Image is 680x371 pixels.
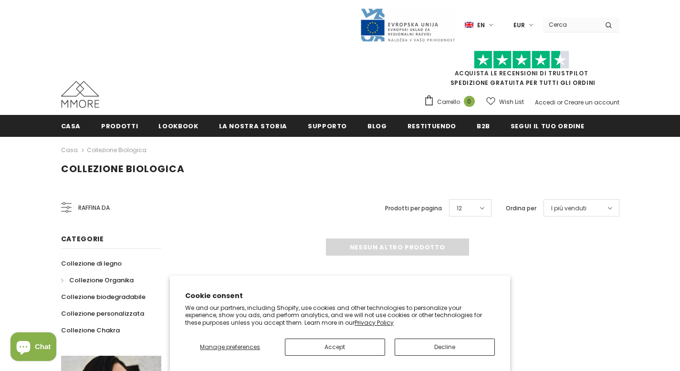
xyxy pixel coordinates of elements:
a: B2B [477,115,490,136]
span: Carrello [437,97,460,107]
a: Segui il tuo ordine [511,115,584,136]
a: La nostra storia [219,115,287,136]
span: Collezione personalizzata [61,309,144,318]
img: Casi MMORE [61,81,99,108]
button: Manage preferences [185,339,275,356]
span: Collezione biodegradabile [61,292,146,301]
span: La nostra storia [219,122,287,131]
span: supporto [308,122,347,131]
a: Collezione Organika [61,272,134,289]
button: Decline [395,339,495,356]
a: Casa [61,115,81,136]
span: Raffina da [78,203,110,213]
h2: Cookie consent [185,291,495,301]
span: Categorie [61,234,104,244]
button: Accept [285,339,385,356]
a: Prodotti [101,115,138,136]
a: Casa [61,144,78,156]
span: SPEDIZIONE GRATUITA PER TUTTI GLI ORDINI [424,55,619,87]
a: Wish List [486,93,524,110]
a: Collezione Chakra [61,322,120,339]
a: Acquista le recensioni di TrustPilot [455,69,588,77]
span: Manage preferences [200,343,260,351]
span: Lookbook [158,122,198,131]
span: Restituendo [408,122,456,131]
a: Collezione personalizzata [61,305,144,322]
input: Search Site [543,18,598,31]
label: Ordina per [506,204,536,213]
a: Javni Razpis [360,21,455,29]
a: Collezione biodegradabile [61,289,146,305]
span: I più venduti [551,204,586,213]
a: Accedi [535,98,555,106]
a: Carrello 0 [424,95,480,109]
a: Creare un account [564,98,619,106]
img: i-lang-1.png [465,21,473,29]
a: Lookbook [158,115,198,136]
span: Collezione Chakra [61,326,120,335]
a: Collezione biologica [87,146,146,154]
img: Fidati di Pilot Stars [474,51,569,69]
inbox-online-store-chat: Shopify online store chat [8,332,59,363]
a: Restituendo [408,115,456,136]
span: Blog [367,122,387,131]
span: Collezione di legno [61,259,122,268]
span: Prodotti [101,122,138,131]
span: Collezione Organika [69,276,134,285]
a: Privacy Policy [355,319,394,327]
span: en [477,21,485,30]
a: Collezione di legno [61,255,122,272]
span: Collezione biologica [61,162,185,175]
a: supporto [308,115,347,136]
img: Javni Razpis [360,8,455,42]
span: 12 [457,204,462,213]
span: Wish List [499,97,524,107]
span: Casa [61,122,81,131]
span: Segui il tuo ordine [511,122,584,131]
span: EUR [513,21,525,30]
a: Blog [367,115,387,136]
span: B2B [477,122,490,131]
span: 0 [464,96,475,107]
label: Prodotti per pagina [385,204,442,213]
span: or [557,98,563,106]
p: We and our partners, including Shopify, use cookies and other technologies to personalize your ex... [185,304,495,327]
